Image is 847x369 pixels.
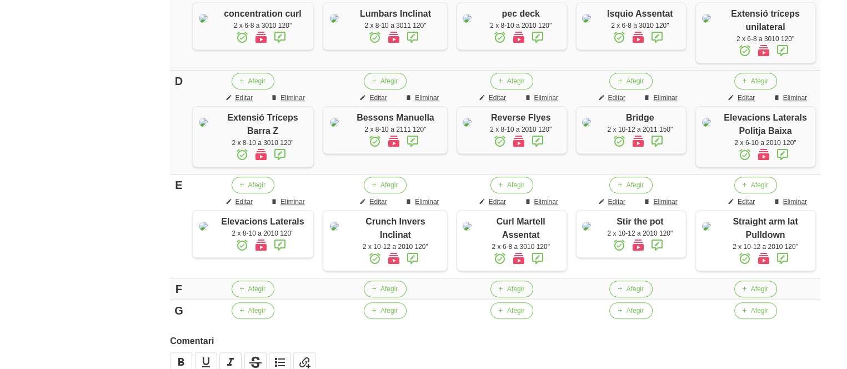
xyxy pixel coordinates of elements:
div: 2 x 8-10 a 2010 120" [481,124,561,134]
button: Eliminar [517,193,567,210]
span: Editar [235,93,252,103]
span: Straight arm lat Pulldown [733,217,798,240]
span: Afegir [507,306,524,316]
img: 8ea60705-12ae-42e8-83e1-4ba62b1261d5%2Factivities%2F16309-bessons-manuella-jpg.jpg [330,118,339,127]
span: Afegir [751,284,768,294]
img: 8ea60705-12ae-42e8-83e1-4ba62b1261d5%2Factivities%2F28747-elevacions-laterals-png.png [199,222,208,231]
button: Afegir [734,73,777,89]
button: Afegir [734,177,777,193]
div: 2 x 8-10 a 2010 120" [218,228,307,238]
div: 2 x 6-8 a 3010 120" [481,242,561,252]
button: Editar [721,193,764,210]
button: Editar [472,89,515,106]
button: Editar [721,89,764,106]
div: 2 x 8-10 a 2111 120" [349,124,442,134]
span: Editar [489,93,506,103]
span: Bridge [626,113,654,122]
span: Extensió Tríceps Barra Z [227,113,298,136]
span: Eliminar [534,93,558,103]
button: Editar [591,89,634,106]
span: Afegir [380,306,398,316]
div: 2 x 6-8 a 3010 120" [721,34,810,44]
button: Afegir [734,281,777,297]
span: Afegir [626,284,643,294]
span: Reverse Flyes [491,113,551,122]
span: Curl Martell Assentat [497,217,545,240]
img: 8ea60705-12ae-42e8-83e1-4ba62b1261d5%2Factivities%2F30268-bridge-jpg.jpg [582,118,591,127]
img: 8ea60705-12ae-42e8-83e1-4ba62b1261d5%2Factivities%2F66596-straight-arm-pulldown-png.png [702,222,711,231]
span: Afegir [626,306,643,316]
button: Afegir [609,73,652,89]
span: Afegir [507,180,524,190]
button: Afegir [364,281,407,297]
button: Eliminar [264,193,313,210]
span: pec deck [502,9,539,18]
div: 2 x 8-10 a 3011 120" [349,21,442,31]
span: Stir the pot [617,217,663,226]
div: 2 x 10-12 a 2010 120" [600,228,680,238]
div: 2 x 10-12 a 2011 150" [600,124,680,134]
label: Comentari [170,335,820,348]
img: 8ea60705-12ae-42e8-83e1-4ba62b1261d5%2Factivities%2Fconcentration%20curl.jpg [199,14,208,23]
span: Afegir [380,284,398,294]
div: E [174,177,183,193]
button: Editar [218,193,261,210]
button: Editar [218,89,261,106]
div: 2 x 6-10 a 2010 120" [721,138,810,148]
span: Editar [738,93,755,103]
button: Afegir [609,281,652,297]
span: Elevacions Laterals Politja Baixa [724,113,806,136]
span: Afegir [507,76,524,86]
span: Afegir [380,76,398,86]
button: Eliminar [398,193,448,210]
div: 2 x 8-10 a 2010 120" [481,21,561,31]
button: Afegir [609,302,652,319]
img: 8ea60705-12ae-42e8-83e1-4ba62b1261d5%2Factivities%2Fsingle%20arm%20triceps.jpg [702,14,711,23]
button: Afegir [490,281,533,297]
button: Afegir [364,302,407,319]
span: Editar [738,197,755,207]
div: F [174,281,183,297]
span: Afegir [626,76,643,86]
span: Editar [608,93,625,103]
img: 8ea60705-12ae-42e8-83e1-4ba62b1261d5%2Factivities%2F46408-isquio-assentat-png.png [582,14,591,23]
span: Afegir [751,76,768,86]
span: Afegir [507,284,524,294]
span: Afegir [380,180,398,190]
button: Editar [353,89,395,106]
button: Eliminar [398,89,448,106]
button: Afegir [490,73,533,89]
button: Afegir [232,73,274,89]
span: Editar [369,93,387,103]
button: Afegir [490,302,533,319]
div: G [174,302,183,319]
img: 8ea60705-12ae-42e8-83e1-4ba62b1261d5%2Factivities%2F45028-curl-martell-assentat-jpg.jpg [463,222,472,231]
span: Lumbars Inclinat [360,9,431,18]
div: 2 x 6-8 a 3010 120" [600,21,680,31]
button: Afegir [364,177,407,193]
span: Eliminar [280,93,304,103]
div: 2 x 8-10 a 3010 120" [218,138,307,148]
span: concentration curl [224,9,302,18]
span: Eliminar [653,93,677,103]
button: Eliminar [766,89,816,106]
img: 8ea60705-12ae-42e8-83e1-4ba62b1261d5%2Factivities%2F79468-elevacions-laterals-politja-baixa-jpg.jpg [702,118,711,127]
span: Afegir [751,180,768,190]
div: D [174,73,183,89]
img: 8ea60705-12ae-42e8-83e1-4ba62b1261d5%2Factivities%2F20131-lumbars-inclinat-jpg.jpg [330,14,339,23]
button: Eliminar [766,193,816,210]
img: 8ea60705-12ae-42e8-83e1-4ba62b1261d5%2Factivities%2F7692-stir-the-pot-jpg.jpg [582,222,591,231]
span: Editar [608,197,625,207]
span: Editar [369,197,387,207]
span: Eliminar [415,93,439,103]
button: Afegir [232,281,274,297]
img: 8ea60705-12ae-42e8-83e1-4ba62b1261d5%2Factivities%2Fpec%20deck.jpg [463,14,472,23]
span: Afegir [248,284,265,294]
div: 2 x 10-12 a 2010 120" [349,242,442,252]
span: Afegir [248,180,265,190]
span: Eliminar [415,197,439,207]
span: Eliminar [783,93,807,103]
button: Eliminar [264,89,313,106]
button: Editar [591,193,634,210]
button: Afegir [609,177,652,193]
